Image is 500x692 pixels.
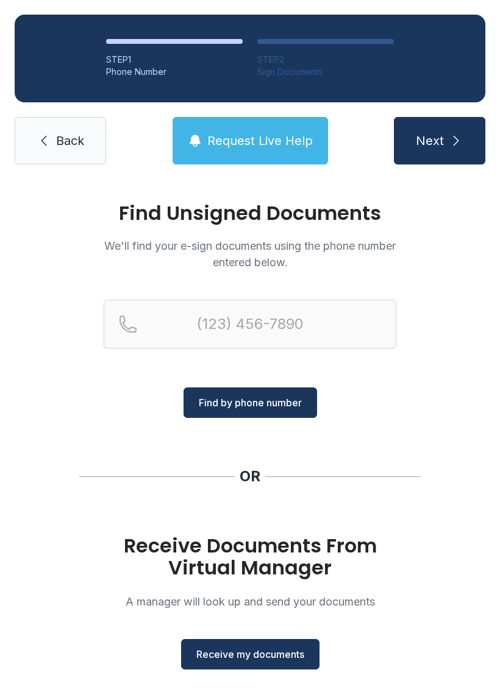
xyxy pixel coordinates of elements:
[104,203,396,223] h1: Find Unsigned Documents
[106,54,243,66] div: STEP 1
[416,132,444,149] span: Next
[257,54,394,66] div: STEP 2
[207,132,313,149] span: Request Live Help
[106,66,243,78] div: Phone Number
[104,593,396,610] p: A manager will look up and send your documents
[257,66,394,78] div: Sign Documents
[199,395,302,410] span: Find by phone number
[240,467,260,486] div: OR
[56,132,84,149] span: Back
[104,238,396,270] p: We'll find your e-sign documents using the phone number entered below.
[104,300,396,348] input: Reservation phone number
[104,535,396,579] h1: Receive Documents From Virtual Manager
[196,647,304,662] span: Receive my documents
